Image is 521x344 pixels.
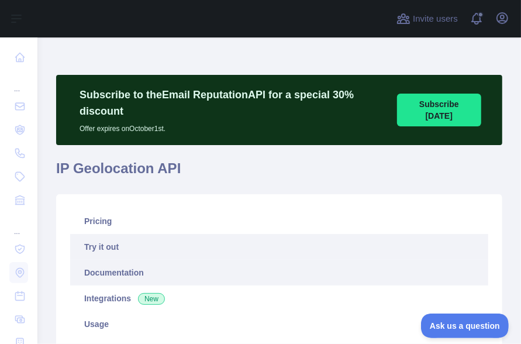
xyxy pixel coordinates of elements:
a: Usage [70,311,488,337]
p: Offer expires on October 1st. [80,119,385,133]
div: ... [9,213,28,236]
div: ... [9,70,28,94]
a: Try it out [70,234,488,260]
button: Invite users [394,9,460,28]
span: New [138,293,165,305]
a: Documentation [70,260,488,285]
iframe: Toggle Customer Support [421,314,509,338]
span: Invite users [413,12,458,26]
button: Subscribe [DATE] [397,94,481,126]
a: Pricing [70,208,488,234]
h1: IP Geolocation API [56,159,502,187]
p: Subscribe to the Email Reputation API for a special 30 % discount [80,87,385,119]
a: Integrations New [70,285,488,311]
